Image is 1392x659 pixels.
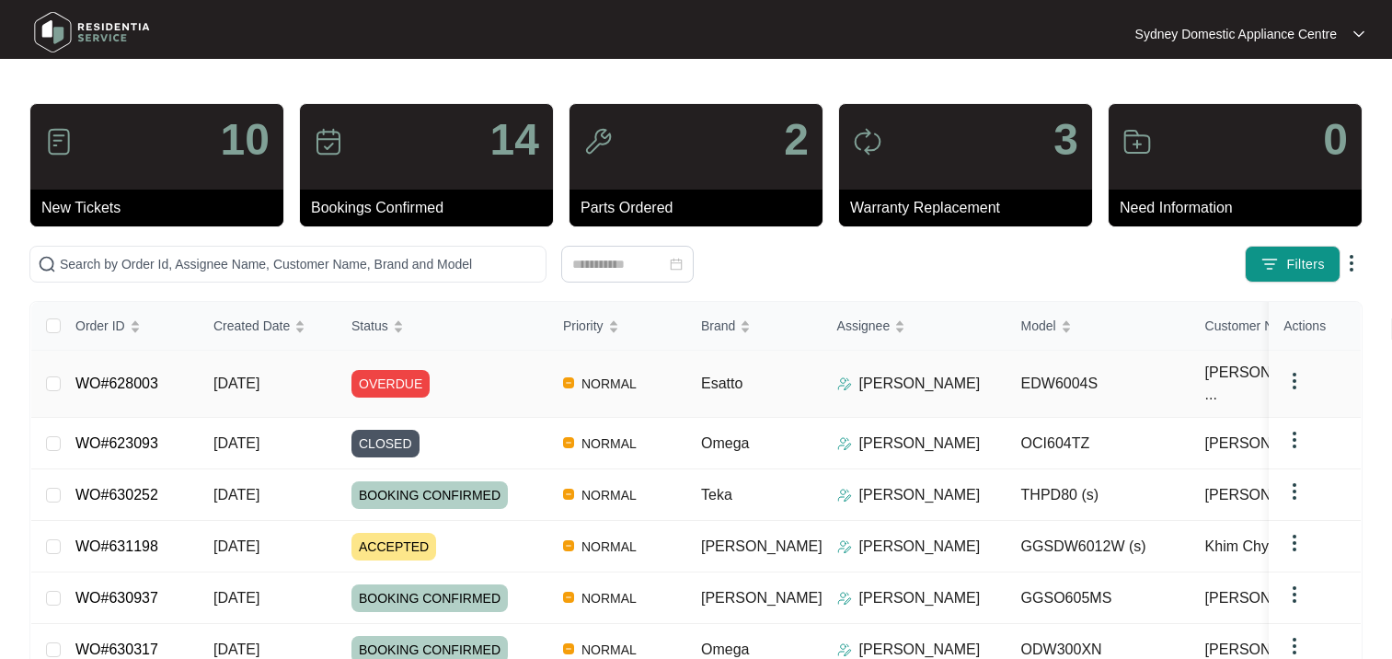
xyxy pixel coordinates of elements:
span: Omega [701,435,749,451]
img: Vercel Logo [563,592,574,603]
span: BOOKING CONFIRMED [351,481,508,509]
td: EDW6004S [1007,351,1191,418]
span: Model [1021,316,1056,336]
img: icon [314,127,343,156]
span: NORMAL [574,484,644,506]
td: THPD80 (s) [1007,469,1191,521]
img: icon [1122,127,1152,156]
span: [DATE] [213,376,259,391]
td: OCI604TZ [1007,418,1191,469]
span: [PERSON_NAME] [1205,433,1327,455]
p: [PERSON_NAME] [859,536,981,558]
img: Assigner Icon [837,539,852,554]
th: Actions [1269,302,1361,351]
span: [DATE] [213,642,259,657]
a: WO#630937 [75,590,158,606]
p: 0 [1323,118,1348,162]
img: dropdown arrow [1353,29,1364,39]
img: icon [583,127,613,156]
img: dropdown arrow [1283,635,1306,657]
p: Parts Ordered [581,197,823,219]
span: BOOKING CONFIRMED [351,584,508,612]
img: dropdown arrow [1283,370,1306,392]
p: [PERSON_NAME] [859,373,981,395]
span: Status [351,316,388,336]
span: OVERDUE [351,370,430,398]
img: Vercel Logo [563,489,574,500]
p: [PERSON_NAME] [859,484,981,506]
p: 2 [784,118,809,162]
img: Assigner Icon [837,376,852,391]
a: WO#623093 [75,435,158,451]
span: NORMAL [574,587,644,609]
span: Assignee [837,316,891,336]
span: [DATE] [213,590,259,606]
img: Assigner Icon [837,436,852,451]
span: [PERSON_NAME] [1205,484,1327,506]
th: Brand [686,302,823,351]
span: ACCEPTED [351,533,436,561]
p: Warranty Replacement [850,197,1092,219]
p: New Tickets [41,197,283,219]
p: Bookings Confirmed [311,197,553,219]
th: Assignee [823,302,1007,351]
img: dropdown arrow [1340,252,1363,274]
img: icon [853,127,882,156]
button: filter iconFilters [1245,246,1340,283]
span: [DATE] [213,435,259,451]
img: Vercel Logo [563,377,574,388]
p: 10 [221,118,270,162]
img: Vercel Logo [563,437,574,448]
span: Created Date [213,316,290,336]
span: Khim Chy [1205,536,1269,558]
img: Vercel Logo [563,540,574,551]
span: Customer Name [1205,316,1299,336]
span: NORMAL [574,373,644,395]
span: NORMAL [574,536,644,558]
span: [PERSON_NAME] [701,538,823,554]
a: WO#630317 [75,642,158,657]
img: Assigner Icon [837,488,852,503]
img: residentia service logo [28,5,156,60]
img: Vercel Logo [563,643,574,654]
span: Filters [1286,255,1325,274]
th: Model [1007,302,1191,351]
img: Assigner Icon [837,642,852,657]
p: Need Information [1120,197,1362,219]
p: Sydney Domestic Appliance Centre [1135,25,1337,43]
th: Status [337,302,548,351]
p: [PERSON_NAME] [859,433,981,455]
span: Omega [701,642,749,657]
td: GGSO605MS [1007,572,1191,624]
span: Priority [563,316,604,336]
span: Brand [701,316,735,336]
span: CLOSED [351,430,420,457]
span: Order ID [75,316,125,336]
a: WO#630252 [75,487,158,503]
img: dropdown arrow [1283,584,1306,606]
th: Priority [548,302,686,351]
span: [DATE] [213,538,259,554]
p: 14 [490,118,539,162]
img: filter icon [1260,255,1279,273]
span: Esatto [701,376,742,391]
img: Assigner Icon [837,591,852,606]
img: icon [44,127,74,156]
span: [PERSON_NAME] [1205,587,1327,609]
th: Created Date [199,302,337,351]
td: GGSDW6012W (s) [1007,521,1191,572]
a: WO#631198 [75,538,158,554]
p: 3 [1053,118,1078,162]
span: Teka [701,487,732,503]
input: Search by Order Id, Assignee Name, Customer Name, Brand and Model [60,254,538,274]
th: Order ID [61,302,199,351]
span: NORMAL [574,433,644,455]
img: dropdown arrow [1283,532,1306,554]
img: search-icon [38,255,56,273]
img: dropdown arrow [1283,480,1306,503]
span: [PERSON_NAME] [701,590,823,606]
img: dropdown arrow [1283,429,1306,451]
a: WO#628003 [75,376,158,391]
span: [DATE] [213,487,259,503]
p: [PERSON_NAME] [859,587,981,609]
